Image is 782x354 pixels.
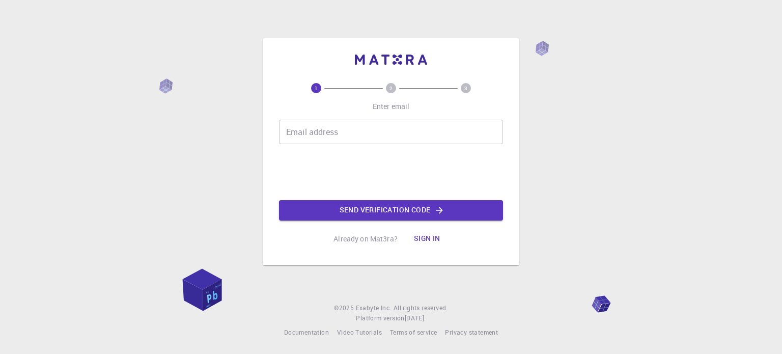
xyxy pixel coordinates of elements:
text: 3 [464,85,467,92]
p: Already on Mat3ra? [333,234,398,244]
text: 1 [315,85,318,92]
span: All rights reserved. [394,303,448,313]
span: Exabyte Inc. [356,304,392,312]
iframe: reCAPTCHA [314,152,468,192]
span: [DATE] . [405,314,426,322]
span: Documentation [284,328,329,336]
span: Privacy statement [445,328,498,336]
a: Exabyte Inc. [356,303,392,313]
a: Terms of service [390,328,437,338]
button: Send verification code [279,200,503,221]
text: 2 [389,85,393,92]
a: Video Tutorials [337,328,382,338]
p: Enter email [373,101,410,112]
span: Terms of service [390,328,437,336]
a: [DATE]. [405,313,426,323]
a: Documentation [284,328,329,338]
span: Video Tutorials [337,328,382,336]
span: Platform version [356,313,404,323]
button: Sign in [406,229,449,249]
span: © 2025 [334,303,355,313]
a: Privacy statement [445,328,498,338]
